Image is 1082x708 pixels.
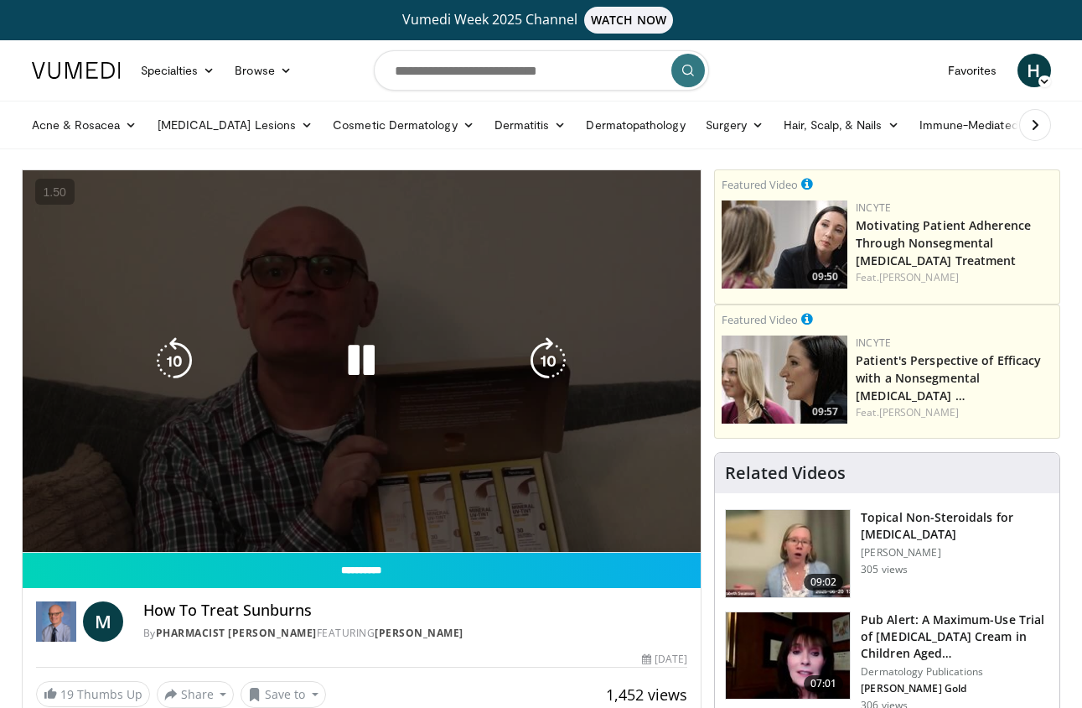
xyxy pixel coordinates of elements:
[725,463,846,483] h4: Related Videos
[856,405,1053,420] div: Feat.
[36,681,150,707] a: 19 Thumbs Up
[725,509,1049,598] a: 09:02 Topical Non-Steroidals for [MEDICAL_DATA] [PERSON_NAME] 305 views
[722,312,798,327] small: Featured Video
[32,62,121,79] img: VuMedi Logo
[156,626,317,640] a: Pharmacist [PERSON_NAME]
[606,685,687,705] span: 1,452 views
[1017,54,1051,87] a: H
[722,336,847,424] img: 2c48d197-61e9-423b-8908-6c4d7e1deb64.png.150x105_q85_crop-smart_upscale.jpg
[23,170,701,553] video-js: Video Player
[879,270,959,284] a: [PERSON_NAME]
[225,54,302,87] a: Browse
[726,612,850,700] img: e32a16a8-af25-496d-a4dc-7481d4d640ca.150x105_q85_crop-smart_upscale.jpg
[83,601,123,642] a: M
[131,54,225,87] a: Specialties
[642,652,687,667] div: [DATE]
[861,682,1049,695] p: [PERSON_NAME] Gold
[374,50,709,91] input: Search topics, interventions
[157,681,235,708] button: Share
[856,217,1031,268] a: Motivating Patient Adherence Through Nonsegmental [MEDICAL_DATA] Treatment
[375,626,463,640] a: [PERSON_NAME]
[938,54,1007,87] a: Favorites
[34,7,1048,34] a: Vumedi Week 2025 ChannelWATCH NOW
[484,108,577,142] a: Dermatitis
[148,108,324,142] a: [MEDICAL_DATA] Lesions
[726,510,850,597] img: 34a4b5e7-9a28-40cd-b963-80fdb137f70d.150x105_q85_crop-smart_upscale.jpg
[143,601,688,620] h4: How To Treat Sunburns
[143,626,688,641] div: By FEATURING
[909,108,1045,142] a: Immune-Mediated
[861,509,1049,543] h3: Topical Non-Steroidals for [MEDICAL_DATA]
[774,108,909,142] a: Hair, Scalp, & Nails
[722,200,847,289] img: 39505ded-af48-40a4-bb84-dee7792dcfd5.png.150x105_q85_crop-smart_upscale.jpg
[241,681,326,708] button: Save to
[807,404,843,419] span: 09:57
[22,108,148,142] a: Acne & Rosacea
[722,177,798,192] small: Featured Video
[807,269,843,284] span: 09:50
[879,405,959,419] a: [PERSON_NAME]
[861,563,908,576] p: 305 views
[856,270,1053,285] div: Feat.
[576,108,695,142] a: Dermatopathology
[856,200,891,215] a: Incyte
[861,665,1049,679] p: Dermatology Publications
[861,612,1049,662] h3: Pub Alert: A Maximum-Use Trial of [MEDICAL_DATA] Cream in Children Aged…
[804,574,844,591] span: 09:02
[60,686,74,702] span: 19
[36,601,76,642] img: Pharmacist Michael
[804,675,844,692] span: 07:01
[722,200,847,289] a: 09:50
[584,7,673,34] span: WATCH NOW
[722,336,847,424] a: 09:57
[696,108,774,142] a: Surgery
[856,352,1041,403] a: Patient's Perspective of Efficacy with a Nonsegmental [MEDICAL_DATA] …
[323,108,484,142] a: Cosmetic Dermatology
[861,546,1049,560] p: [PERSON_NAME]
[856,336,891,350] a: Incyte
